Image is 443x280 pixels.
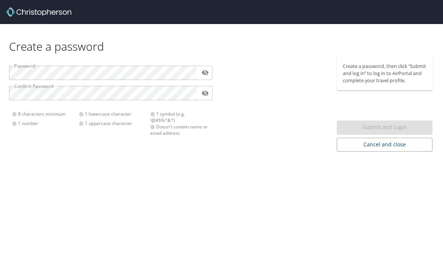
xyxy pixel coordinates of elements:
button: toggle password visibility [199,67,211,78]
div: Doesn't contain name or email address [150,123,208,136]
p: Create a password, then click “Submit and log in” to log in to AirPortal and complete your travel... [343,63,426,84]
span: Cancel and close [343,140,426,149]
button: Cancel and close [337,138,432,152]
button: toggle password visibility [199,87,211,99]
div: 1 uppercase character [79,120,146,126]
div: 1 number [12,120,79,126]
div: 1 lowercase character [79,111,146,117]
div: 8 characters minimum [12,111,79,117]
div: Create a password [9,24,434,54]
img: Christopherson_logo_rev.png [6,8,71,17]
div: 1 symbol (e.g. !@#$%^&*) [150,111,208,123]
